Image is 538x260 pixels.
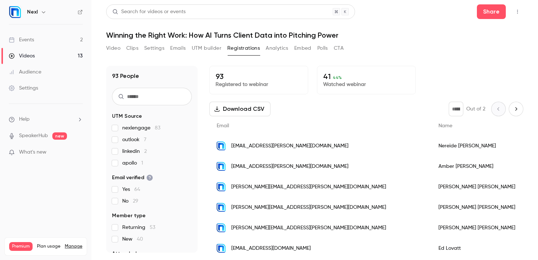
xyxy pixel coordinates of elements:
[112,212,146,219] span: Member type
[431,238,535,259] div: Ed Lovatt
[137,237,143,242] span: 40
[466,105,485,113] p: Out of 2
[122,159,143,167] span: apollo
[231,163,348,170] span: [EMAIL_ADDRESS][PERSON_NAME][DOMAIN_NAME]
[9,36,34,44] div: Events
[431,177,535,197] div: [PERSON_NAME] [PERSON_NAME]
[122,136,146,143] span: outlook
[150,225,155,230] span: 53
[431,218,535,238] div: [PERSON_NAME] [PERSON_NAME]
[333,75,342,80] span: 44 %
[122,197,138,205] span: No
[217,223,225,232] img: nexl.cloud
[209,102,270,116] button: Download CSV
[19,132,48,140] a: SpeakerHub
[217,203,225,212] img: nexl.cloud
[323,72,410,81] p: 41
[216,81,302,88] p: Registered to webinar
[106,42,120,54] button: Video
[9,52,35,60] div: Videos
[37,244,60,249] span: Plan usage
[509,102,523,116] button: Next page
[231,183,386,191] span: [PERSON_NAME][EMAIL_ADDRESS][PERSON_NAME][DOMAIN_NAME]
[9,6,21,18] img: Nexl
[477,4,506,19] button: Share
[126,42,138,54] button: Clips
[512,6,523,18] button: Top Bar Actions
[112,113,142,120] span: UTM Source
[122,224,155,231] span: Returning
[112,174,153,181] span: Email verified
[438,123,452,128] span: Name
[227,42,260,54] button: Registrations
[217,123,229,128] span: Email
[122,124,160,132] span: nexlengage
[122,148,147,155] span: linkedin
[294,42,311,54] button: Embed
[231,224,386,232] span: [PERSON_NAME][EMAIL_ADDRESS][PERSON_NAME][DOMAIN_NAME]
[112,250,137,257] span: Attended
[334,42,344,54] button: CTA
[216,72,302,81] p: 93
[317,42,328,54] button: Polls
[155,125,160,131] span: 83
[27,8,38,16] h6: Nexl
[217,182,225,191] img: nexl.cloud
[192,42,221,54] button: UTM builder
[144,42,164,54] button: Settings
[134,187,140,192] span: 64
[9,84,38,92] div: Settings
[144,149,147,154] span: 2
[122,186,140,193] span: Yes
[112,8,186,16] div: Search for videos or events
[9,242,33,251] span: Premium
[106,31,523,39] h1: Winning the Right Work: How AI Turns Client Data into Pitching Power
[266,42,288,54] button: Analytics
[231,204,386,211] span: [PERSON_NAME][EMAIL_ADDRESS][PERSON_NAME][DOMAIN_NAME]
[231,245,311,252] span: [EMAIL_ADDRESS][DOMAIN_NAME]
[19,116,30,123] span: Help
[170,42,186,54] button: Emails
[122,235,143,243] span: New
[65,244,82,249] a: Manage
[19,148,46,156] span: What's new
[217,162,225,171] img: nexl.cloud
[431,156,535,177] div: Amber [PERSON_NAME]
[217,142,225,150] img: nexl.cloud
[112,72,139,80] h1: 93 People
[231,142,348,150] span: [EMAIL_ADDRESS][PERSON_NAME][DOMAIN_NAME]
[217,244,225,253] img: nexl.cloud
[431,197,535,218] div: [PERSON_NAME] [PERSON_NAME]
[431,136,535,156] div: Nereide [PERSON_NAME]
[141,161,143,166] span: 1
[9,116,83,123] li: help-dropdown-opener
[9,68,41,76] div: Audience
[133,199,138,204] span: 29
[52,132,67,140] span: new
[144,137,146,142] span: 7
[323,81,410,88] p: Watched webinar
